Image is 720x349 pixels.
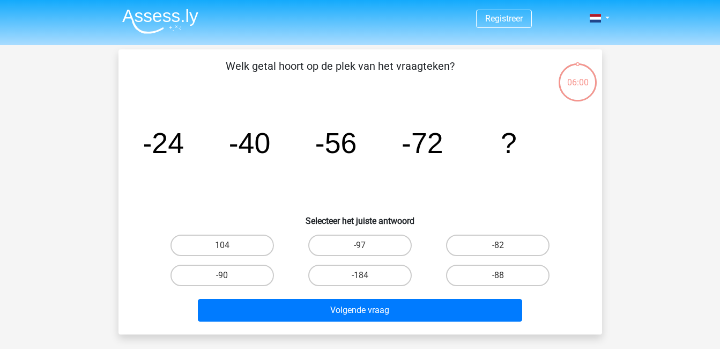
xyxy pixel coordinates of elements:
[446,235,550,256] label: -82
[558,62,598,89] div: 06:00
[485,13,523,24] a: Registreer
[122,9,198,34] img: Assessly
[142,127,184,159] tspan: -24
[170,235,274,256] label: 104
[198,299,522,322] button: Volgende vraag
[308,265,412,286] label: -184
[402,127,443,159] tspan: -72
[501,127,517,159] tspan: ?
[170,265,274,286] label: -90
[136,207,585,226] h6: Selecteer het juiste antwoord
[136,58,545,90] p: Welk getal hoort op de plek van het vraagteken?
[446,265,550,286] label: -88
[308,235,412,256] label: -97
[228,127,270,159] tspan: -40
[315,127,357,159] tspan: -56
